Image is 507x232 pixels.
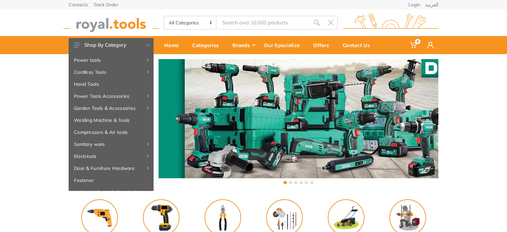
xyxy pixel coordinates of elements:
a: Categories [188,36,228,54]
div: Offers [308,38,338,52]
div: Our Specialize [259,38,308,52]
button: Shop By Category [69,38,154,52]
div: Categories [188,38,228,52]
img: royal.tools Logo [343,14,438,32]
a: Sanitary ware [69,138,154,150]
a: Hand Tools [69,78,154,90]
div: Home [160,38,188,52]
input: Site search [217,16,310,30]
a: Track Order [93,2,118,7]
div: Brands [228,38,259,52]
a: Power tools [69,54,154,66]
a: Cordless Tools [69,66,154,78]
a: Garden Tools & Accessories [69,102,154,114]
a: Our Specialize [259,36,308,54]
a: 0 [405,36,422,54]
a: Offers [308,36,338,54]
a: Welding Machine & Tools [69,114,154,126]
a: Login [408,2,420,7]
a: العربية [425,2,438,7]
span: 0 [415,39,420,44]
a: Home [160,36,188,54]
a: Compressors & Air tools [69,126,154,138]
a: Adhesive, Spray & Chemical [69,186,154,198]
a: Door & Furniture Hardware [69,162,154,174]
img: royal.tools Logo [63,14,159,32]
div: Contact Us [338,38,379,52]
a: Contact Us [338,36,379,54]
a: Fastener [69,174,154,186]
a: Power Tools Accessories [69,90,154,102]
a: Contacts [69,2,88,7]
select: Category [164,16,217,29]
a: Electricals [69,150,154,162]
